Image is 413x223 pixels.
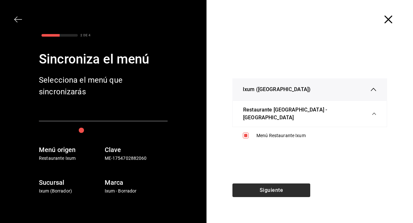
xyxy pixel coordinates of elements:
div: Selecciona el menú que sincronizarás [39,74,143,98]
div: Menú Restaurante Ixum [256,132,377,139]
span: Restaurante [GEOGRAPHIC_DATA] - [GEOGRAPHIC_DATA] [243,106,372,122]
span: Ixum ([GEOGRAPHIC_DATA]) [243,86,311,93]
h6: Clave [105,145,168,155]
button: Siguiente [232,183,310,197]
p: Ixum (Borrador) [39,188,102,194]
div: 2 DE 4 [80,33,90,38]
p: ME-1754702882060 [105,155,168,162]
p: Ixum - Borrador [105,188,168,194]
div: Sincroniza el menú [39,50,168,69]
h6: Menú origen [39,145,102,155]
h6: Sucursal [39,177,102,188]
p: Restaurante Ixum [39,155,102,162]
h6: Marca [105,177,168,188]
